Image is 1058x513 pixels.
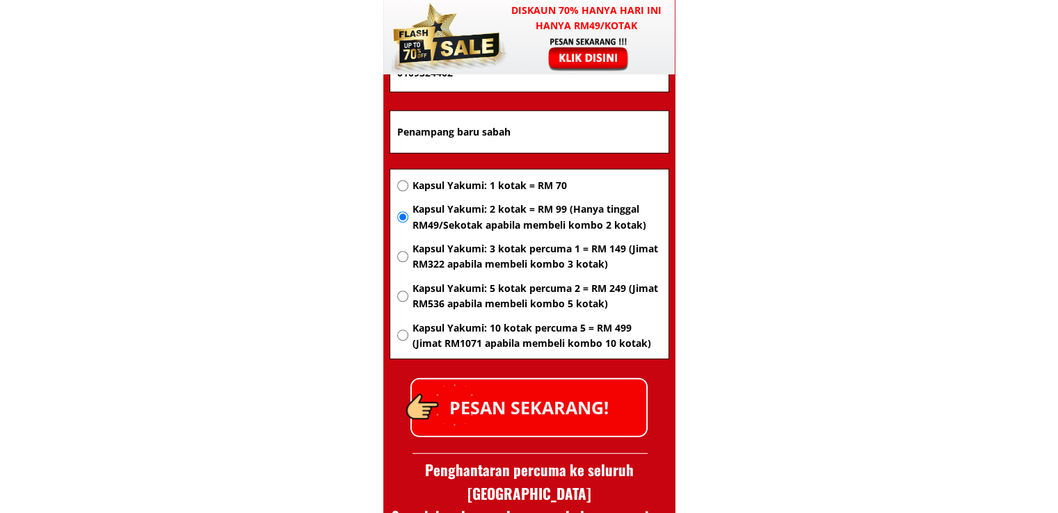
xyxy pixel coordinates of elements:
[412,202,661,233] span: Kapsul Yakumi: 2 kotak = RM 99 (Hanya tinggal RM49/Sekotak apabila membeli kombo 2 kotak)
[412,320,661,352] span: Kapsul Yakumi: 10 kotak percuma 5 = RM 499 (Jimat RM1071 apabila membeli kombo 10 kotak)
[412,380,646,436] p: PESAN SEKARANG!
[412,281,661,312] span: Kapsul Yakumi: 5 kotak percuma 2 = RM 249 (Jimat RM536 apabila membeli kombo 5 kotak)
[412,241,661,272] span: Kapsul Yakumi: 3 kotak percuma 1 = RM 149 (Jimat RM322 apabila membeli kombo 3 kotak)
[498,3,675,34] h3: Diskaun 70% hanya hari ini hanya RM49/kotak
[412,178,661,193] span: Kapsul Yakumi: 1 kotak = RM 70
[394,111,665,153] input: Alamat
